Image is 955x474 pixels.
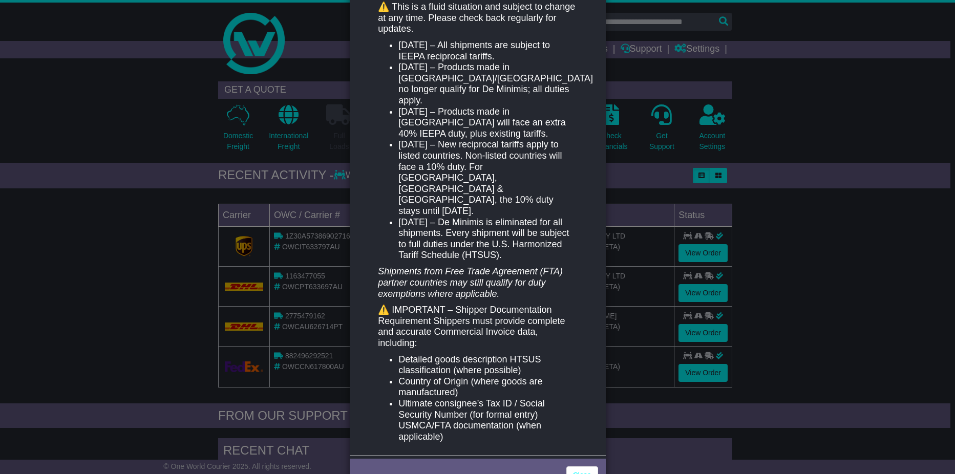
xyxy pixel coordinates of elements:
li: [DATE] – Products made in [GEOGRAPHIC_DATA]/[GEOGRAPHIC_DATA] no longer qualify for De Minimis; a... [398,62,577,106]
li: Ultimate consignee’s Tax ID / Social Security Number (for formal entry) USMCA/FTA documentation (... [398,398,577,442]
li: [DATE] – New reciprocal tariffs apply to listed countries. Non-listed countries will face a 10% d... [398,139,577,217]
li: [DATE] – Products made in [GEOGRAPHIC_DATA] will face an extra 40% IEEPA duty, plus existing tari... [398,106,577,140]
li: Country of Origin (where goods are manufactured) [398,376,577,398]
p: ⚠️ This is a fluid situation and subject to change at any time. Please check back regularly for u... [378,2,577,35]
p: ⚠️ IMPORTANT – Shipper Documentation Requirement Shippers must provide complete and accurate Comm... [378,305,577,349]
em: Shipments from Free Trade Agreement (FTA) partner countries may still qualify for duty exemptions... [378,266,563,298]
li: [DATE] – De Minimis is eliminated for all shipments. Every shipment will be subject to full dutie... [398,217,577,261]
li: Detailed goods description HTSUS classification (where possible) [398,354,577,376]
li: [DATE] – All shipments are subject to IEEPA reciprocal tariffs. [398,40,577,62]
